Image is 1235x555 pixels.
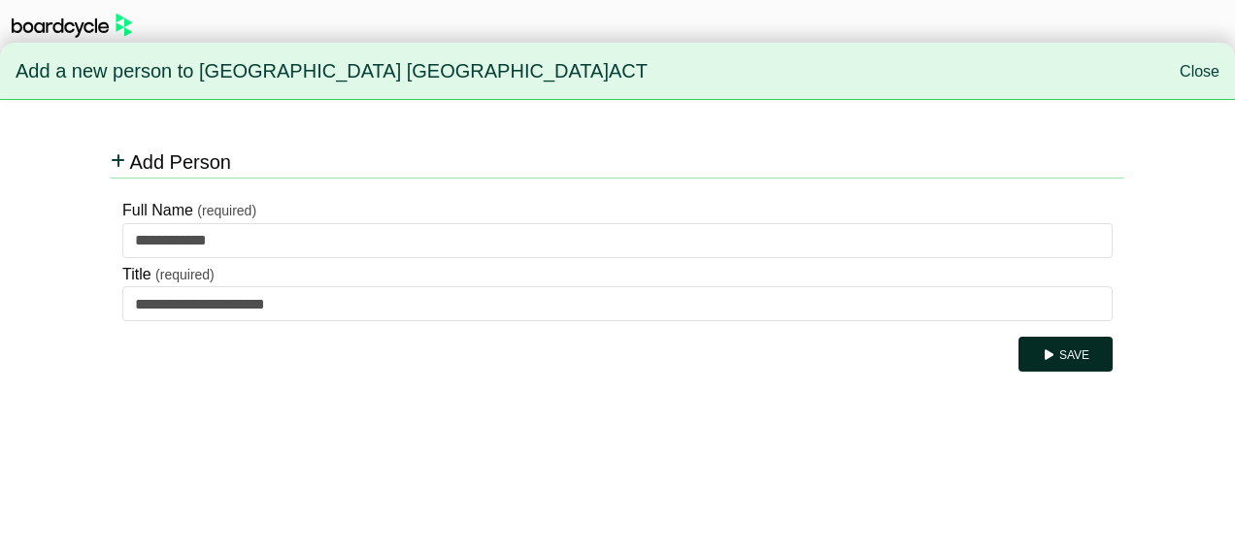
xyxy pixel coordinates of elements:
[1018,337,1113,372] button: Save
[122,198,193,223] label: Full Name
[155,267,215,282] small: (required)
[1180,63,1219,80] a: Close
[129,151,231,173] span: Add Person
[16,51,648,92] span: Add a new person to [GEOGRAPHIC_DATA] [GEOGRAPHIC_DATA]ACT
[122,262,151,287] label: Title
[197,203,256,218] small: (required)
[12,14,132,38] img: BoardcycleBlackGreen-aaafeed430059cb809a45853b8cf6d952af9d84e6e89e1f1685b34bfd5cb7d64.svg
